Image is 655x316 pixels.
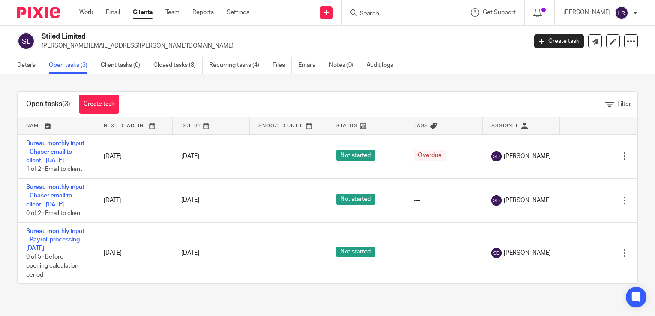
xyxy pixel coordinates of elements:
a: Clients [133,8,153,17]
span: Snoozed Until [258,123,303,128]
a: Bureau monthly input - Chaser email to client - [DATE] [26,140,84,164]
div: --- [414,196,474,205]
img: svg%3E [491,248,502,258]
span: 0 of 5 · Before opening calculation period [26,254,78,278]
h2: Stiled Limited [42,32,425,41]
span: 0 of 2 · Email to client [26,210,82,216]
span: Tags [414,123,428,128]
a: Client tasks (0) [101,57,147,74]
a: Reports [192,8,214,17]
span: [PERSON_NAME] [504,196,551,205]
div: --- [414,249,474,257]
span: [PERSON_NAME] [504,152,551,161]
span: Overdue [414,150,446,161]
img: svg%3E [615,6,628,20]
img: svg%3E [17,32,35,50]
span: [PERSON_NAME] [504,249,551,257]
a: Team [165,8,180,17]
a: Files [273,57,292,74]
a: Email [106,8,120,17]
a: Recurring tasks (4) [209,57,266,74]
span: [DATE] [181,153,199,159]
span: Status [336,123,358,128]
td: [DATE] [95,222,173,283]
a: Notes (0) [329,57,360,74]
a: Audit logs [367,57,400,74]
img: svg%3E [491,151,502,161]
span: Not started [336,150,375,161]
a: Work [79,8,93,17]
a: Bureau monthly input - Chaser email to client - [DATE] [26,184,84,208]
h1: Open tasks [26,100,70,109]
span: Not started [336,194,375,205]
span: Filter [617,101,631,107]
a: Closed tasks (8) [153,57,203,74]
img: svg%3E [491,195,502,206]
input: Search [359,10,436,18]
a: Bureau monthly input - Payroll processing - [DATE] [26,228,84,252]
p: [PERSON_NAME] [563,8,610,17]
img: Pixie [17,7,60,18]
a: Create task [79,95,119,114]
span: Get Support [483,9,516,15]
a: Details [17,57,42,74]
a: Emails [298,57,322,74]
span: Not started [336,247,375,257]
span: [DATE] [181,197,199,203]
span: (3) [62,101,70,107]
p: [PERSON_NAME][EMAIL_ADDRESS][PERSON_NAME][DOMAIN_NAME] [42,42,521,50]
td: [DATE] [95,134,173,179]
a: Settings [227,8,249,17]
span: [DATE] [181,250,199,256]
a: Create task [534,34,584,48]
span: 1 of 2 · Email to client [26,167,82,173]
td: [DATE] [95,179,173,223]
a: Open tasks (3) [49,57,94,74]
